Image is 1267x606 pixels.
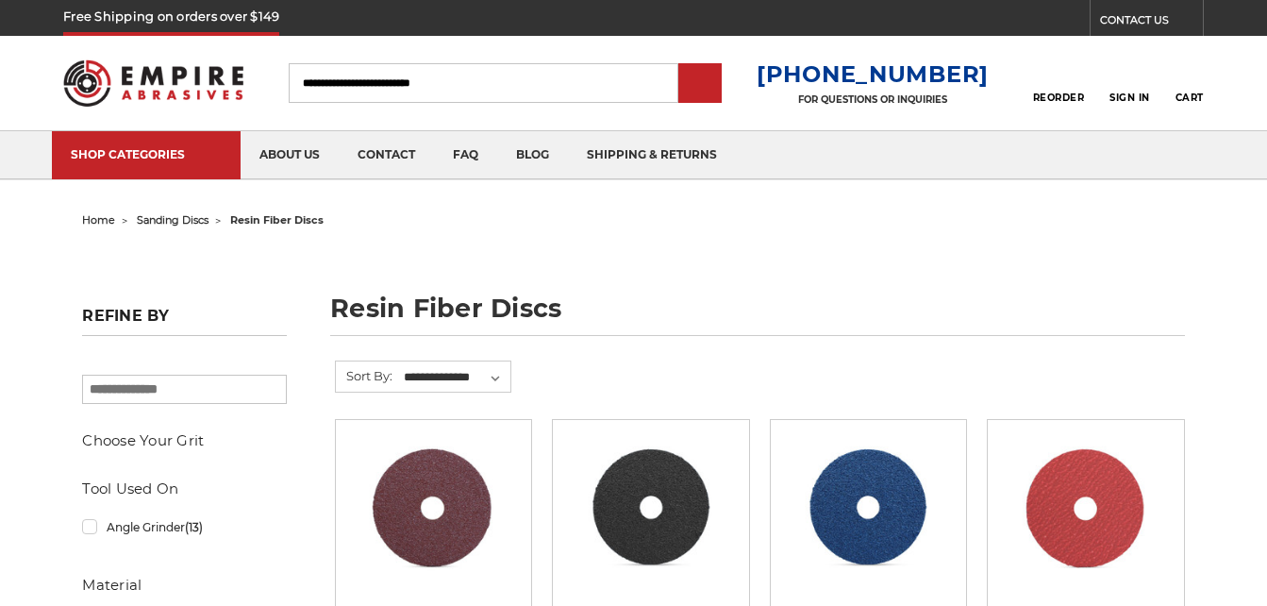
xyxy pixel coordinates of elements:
input: Submit [681,65,719,103]
img: 4-1/2" zirc resin fiber disc [792,433,944,584]
img: Empire Abrasives [63,48,243,119]
span: resin fiber discs [230,213,324,227]
a: Angle Grinder(13) [82,511,287,544]
span: Sign In [1109,92,1150,104]
span: Reorder [1033,92,1085,104]
a: blog [497,131,568,179]
a: [PHONE_NUMBER] [757,60,989,88]
p: FOR QUESTIONS OR INQUIRIES [757,93,989,106]
h5: Refine by [82,307,287,336]
img: 4-1/2" ceramic resin fiber disc [1009,433,1162,584]
h5: Material [82,574,287,597]
h5: Choose Your Grit [82,429,287,452]
a: shipping & returns [568,131,736,179]
a: contact [339,131,434,179]
span: Cart [1175,92,1204,104]
a: 4-1/2" zirc resin fiber disc [784,433,953,602]
a: Reorder [1033,62,1085,103]
a: Cart [1175,62,1204,104]
a: CONTACT US [1100,9,1203,36]
a: 4.5 Inch Silicon Carbide Resin Fiber Discs [566,433,735,602]
h5: Tool Used On [82,478,287,500]
a: 4.5 inch resin fiber disc [349,433,518,602]
a: home [82,213,115,227]
img: 4.5 Inch Silicon Carbide Resin Fiber Discs [575,433,727,584]
img: 4.5 inch resin fiber disc [357,433,510,584]
a: sanding discs [137,213,208,227]
a: faq [434,131,497,179]
select: Sort By: [401,363,510,392]
label: Sort By: [336,362,392,390]
h1: resin fiber discs [330,295,1184,336]
a: about us [241,131,339,179]
a: 4-1/2" ceramic resin fiber disc [1001,433,1170,602]
span: (13) [185,520,203,534]
div: SHOP CATEGORIES [71,147,222,161]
